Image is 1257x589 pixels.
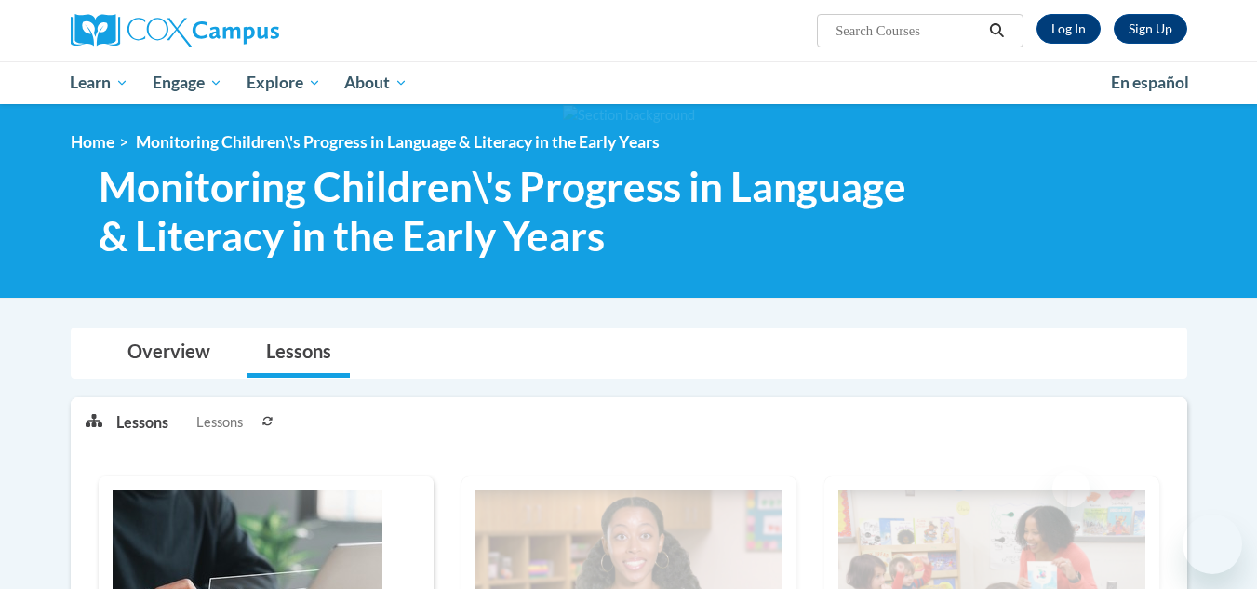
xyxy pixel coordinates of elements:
span: Monitoring Children\'s Progress in Language & Literacy in the Early Years [99,162,929,261]
div: Main menu [43,61,1215,104]
input: Search Courses [834,20,983,42]
span: En español [1111,73,1189,92]
span: Lessons [196,412,243,433]
a: Lessons [247,328,350,378]
span: About [344,72,408,94]
a: About [332,61,420,104]
iframe: Button to launch messaging window [1183,515,1242,574]
span: Learn [70,72,128,94]
a: Cox Campus [71,14,424,47]
a: Log In [1036,14,1101,44]
img: Section background [563,105,695,126]
a: Explore [234,61,333,104]
button: Search [983,20,1010,42]
a: Register [1114,14,1187,44]
span: Engage [153,72,222,94]
a: Overview [109,328,229,378]
iframe: Close message [1052,470,1090,507]
a: Learn [59,61,141,104]
img: Cox Campus [71,14,279,47]
a: Home [71,132,114,152]
a: Engage [140,61,234,104]
span: Monitoring Children\'s Progress in Language & Literacy in the Early Years [136,132,660,152]
p: Lessons [116,412,168,433]
span: Explore [247,72,321,94]
a: En español [1099,63,1201,102]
